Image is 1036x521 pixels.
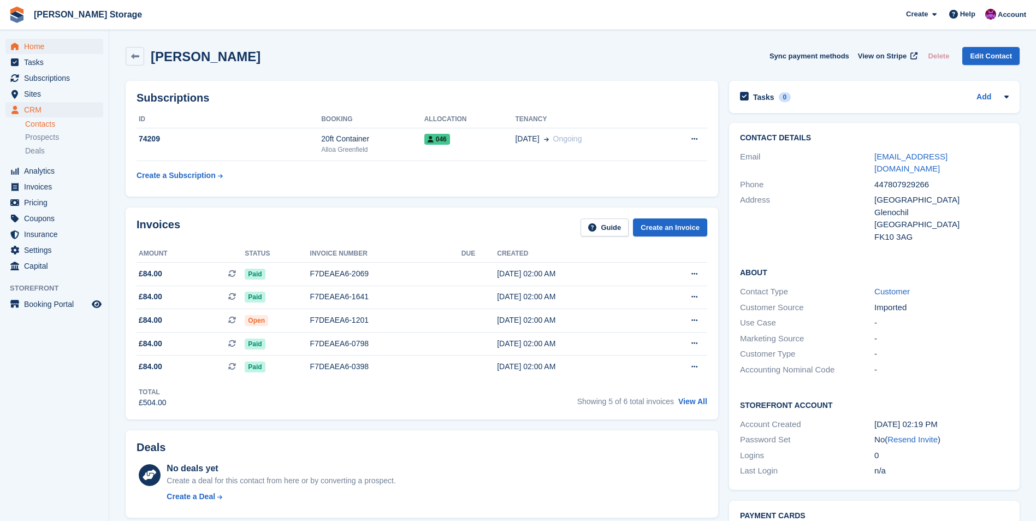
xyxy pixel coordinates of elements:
[874,218,1009,231] div: [GEOGRAPHIC_DATA]
[740,194,874,243] div: Address
[137,170,216,181] div: Create a Subscription
[5,211,103,226] a: menu
[25,132,59,143] span: Prospects
[885,435,940,444] span: ( )
[976,91,991,104] a: Add
[90,298,103,311] a: Preview store
[497,361,648,372] div: [DATE] 02:00 AM
[5,102,103,117] a: menu
[874,231,1009,244] div: FK10 3AG
[245,245,310,263] th: Status
[137,111,321,128] th: ID
[497,291,648,303] div: [DATE] 02:00 AM
[985,9,996,20] img: Audra Whitelaw
[310,245,461,263] th: Invoice number
[139,397,167,408] div: £504.00
[25,119,103,129] a: Contacts
[24,70,90,86] span: Subscriptions
[960,9,975,20] span: Help
[779,92,791,102] div: 0
[553,134,582,143] span: Ongoing
[874,348,1009,360] div: -
[5,86,103,102] a: menu
[461,245,497,263] th: Due
[874,206,1009,219] div: Glenochil
[497,338,648,350] div: [DATE] 02:00 AM
[245,339,265,350] span: Paid
[740,333,874,345] div: Marketing Source
[5,163,103,179] a: menu
[962,47,1020,65] a: Edit Contact
[167,491,215,502] div: Create a Deal
[24,211,90,226] span: Coupons
[245,292,265,303] span: Paid
[424,134,450,145] span: 046
[740,151,874,175] div: Email
[167,462,395,475] div: No deals yet
[5,55,103,70] a: menu
[858,51,907,62] span: View on Stripe
[998,9,1026,20] span: Account
[24,179,90,194] span: Invoices
[5,179,103,194] a: menu
[321,111,424,128] th: Booking
[139,315,162,326] span: £84.00
[137,218,180,236] h2: Invoices
[577,397,674,406] span: Showing 5 of 6 total invoices
[24,195,90,210] span: Pricing
[5,242,103,258] a: menu
[245,315,268,326] span: Open
[740,449,874,462] div: Logins
[10,283,109,294] span: Storefront
[515,111,658,128] th: Tenancy
[5,258,103,274] a: menu
[740,134,1009,143] h2: Contact Details
[633,218,707,236] a: Create an Invoice
[923,47,954,65] button: Delete
[139,338,162,350] span: £84.00
[740,434,874,446] div: Password Set
[740,301,874,314] div: Customer Source
[887,435,938,444] a: Resend Invite
[24,242,90,258] span: Settings
[25,146,45,156] span: Deals
[740,267,1009,277] h2: About
[151,49,261,64] h2: [PERSON_NAME]
[24,163,90,179] span: Analytics
[854,47,920,65] a: View on Stripe
[874,364,1009,376] div: -
[24,258,90,274] span: Capital
[874,465,1009,477] div: n/a
[139,268,162,280] span: £84.00
[137,245,245,263] th: Amount
[321,133,424,145] div: 20ft Container
[139,361,162,372] span: £84.00
[874,317,1009,329] div: -
[245,269,265,280] span: Paid
[167,475,395,487] div: Create a deal for this contact from here or by converting a prospect.
[497,268,648,280] div: [DATE] 02:00 AM
[5,297,103,312] a: menu
[874,418,1009,431] div: [DATE] 02:19 PM
[167,491,395,502] a: Create a Deal
[310,361,461,372] div: F7DEAEA6-0398
[137,165,223,186] a: Create a Subscription
[678,397,707,406] a: View All
[25,132,103,143] a: Prospects
[25,145,103,157] a: Deals
[874,434,1009,446] div: No
[310,315,461,326] div: F7DEAEA6-1201
[137,92,707,104] h2: Subscriptions
[740,286,874,298] div: Contact Type
[29,5,146,23] a: [PERSON_NAME] Storage
[740,348,874,360] div: Customer Type
[5,195,103,210] a: menu
[753,92,774,102] h2: Tasks
[874,194,1009,206] div: [GEOGRAPHIC_DATA]
[497,245,648,263] th: Created
[497,315,648,326] div: [DATE] 02:00 AM
[321,145,424,155] div: Alloa Greenfield
[139,387,167,397] div: Total
[24,39,90,54] span: Home
[515,133,539,145] span: [DATE]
